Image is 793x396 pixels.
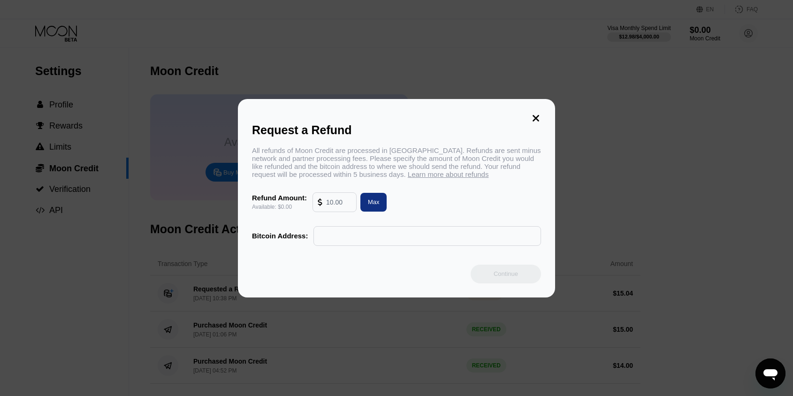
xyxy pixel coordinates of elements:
div: Refund Amount: [252,194,307,202]
div: Available: $0.00 [252,204,307,210]
div: Request a Refund [252,123,541,137]
div: All refunds of Moon Credit are processed in [GEOGRAPHIC_DATA]. Refunds are sent minus network and... [252,146,541,178]
div: Max [368,198,380,206]
iframe: Button to launch messaging window, conversation in progress [755,358,785,388]
span: Learn more about refunds [408,170,489,178]
input: 10.00 [326,193,351,212]
div: Bitcoin Address: [252,232,308,240]
div: Max [357,193,387,212]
